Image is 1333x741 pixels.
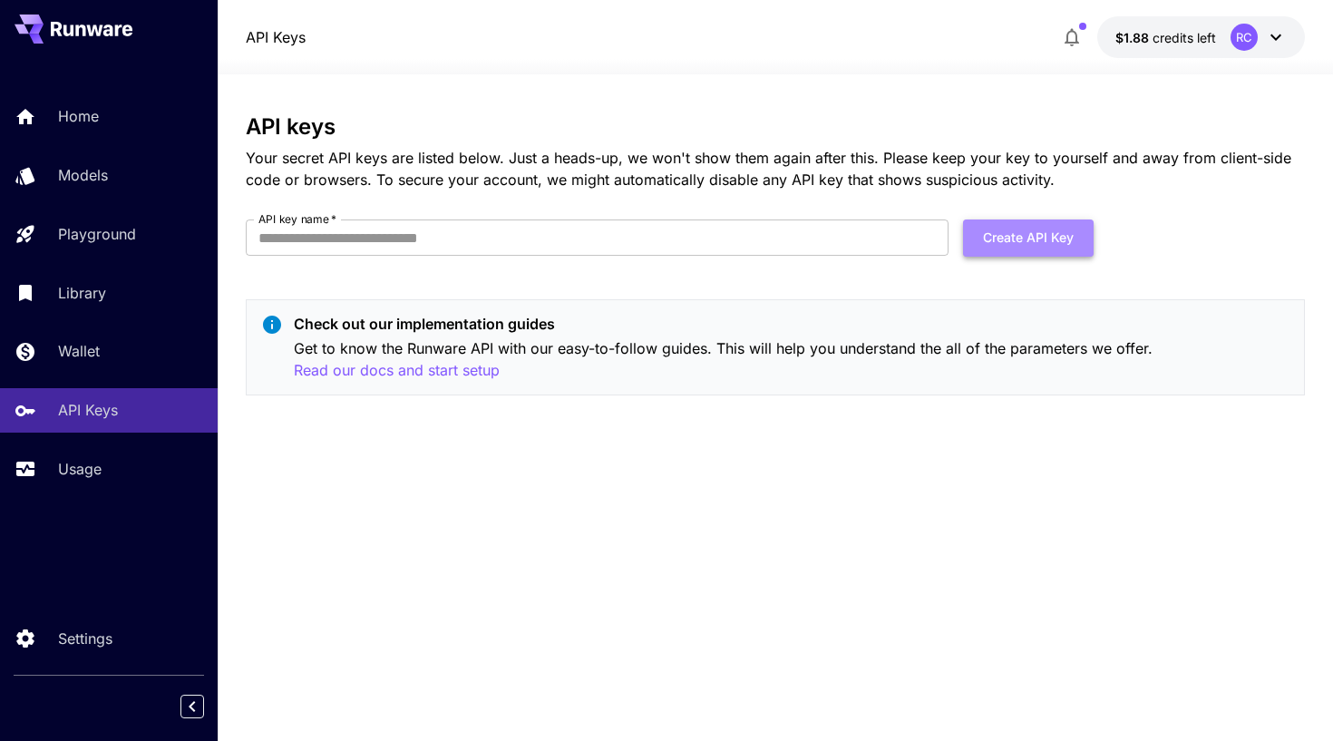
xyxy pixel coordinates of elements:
p: Your secret API keys are listed below. Just a heads-up, we won't show them again after this. Plea... [246,147,1306,190]
p: Playground [58,223,136,245]
p: Models [58,164,108,186]
h3: API keys [246,114,1306,140]
button: $1.8763RC [1097,16,1305,58]
button: Read our docs and start setup [294,359,500,382]
nav: breadcrumb [246,26,306,48]
div: RC [1231,24,1258,51]
button: Collapse sidebar [180,695,204,718]
button: Create API Key [963,219,1094,257]
div: $1.8763 [1115,28,1216,47]
p: Wallet [58,340,100,362]
p: Home [58,105,99,127]
p: Library [58,282,106,304]
p: Usage [58,458,102,480]
a: API Keys [246,26,306,48]
div: Collapse sidebar [194,690,218,723]
label: API key name [258,211,336,227]
p: Check out our implementation guides [294,313,1290,335]
span: credits left [1153,30,1216,45]
span: $1.88 [1115,30,1153,45]
p: API Keys [58,399,118,421]
p: Get to know the Runware API with our easy-to-follow guides. This will help you understand the all... [294,337,1290,382]
p: Settings [58,628,112,649]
